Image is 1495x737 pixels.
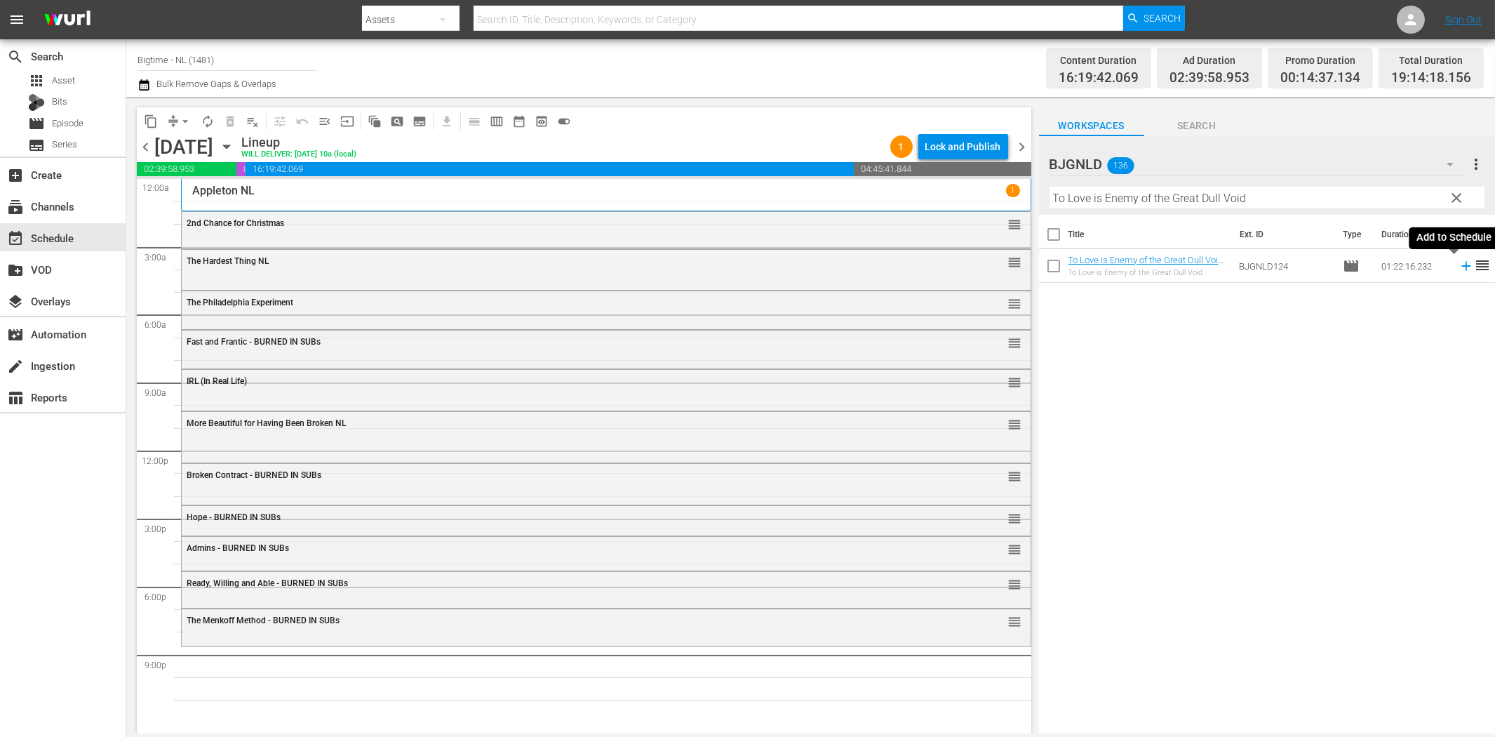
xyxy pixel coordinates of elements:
[1068,255,1224,276] a: To Love is Enemy of the Great Dull Void - BURNED IN SUBs
[1169,51,1249,70] div: Ad Duration
[358,107,386,135] span: Refresh All Search Blocks
[7,326,24,343] span: Automation
[34,4,101,36] img: ans4CAIJ8jUAAAAAAAAAAAAAAAAAAAAAAAAgQb4GAAAAAAAAAAAAAAAAAAAAAAAAJMjXAAAAAAAAAAAAAAAAAAAAAAAAgAT5G...
[187,337,321,347] span: Fast and Frantic - BURNED IN SUBs
[918,134,1008,159] button: Lock and Publish
[1008,614,1022,628] button: reorder
[1039,117,1144,135] span: Workspaces
[144,114,158,128] span: content_copy
[7,167,24,184] span: Create
[1008,296,1022,312] span: reorder
[137,138,154,156] span: chevron_left
[854,162,1031,176] span: 04:45:41.844
[557,114,571,128] span: toggle_on
[1445,14,1482,25] a: Sign Out
[1014,138,1031,156] span: chevron_right
[219,110,241,133] span: Select an event to delete
[318,114,332,128] span: menu_open
[154,79,276,89] span: Bulk Remove Gaps & Overlaps
[1343,258,1360,274] span: Episode
[52,138,77,152] span: Series
[1373,215,1457,254] th: Duration
[178,114,192,128] span: arrow_drop_down
[925,134,1001,159] div: Lock and Publish
[7,358,24,375] span: Ingestion
[28,72,45,89] span: Asset
[458,107,485,135] span: Day Calendar View
[241,150,356,159] div: WILL DELIVER: [DATE] 10a (local)
[7,230,24,247] span: Schedule
[336,110,358,133] span: Update Metadata from Key Asset
[1059,70,1139,86] span: 16:19:42.069
[1144,6,1181,31] span: Search
[1008,255,1022,270] span: reorder
[246,162,854,176] span: 16:19:42.069
[7,199,24,215] span: Channels
[314,110,336,133] span: Fill episodes with ad slates
[1008,296,1022,310] button: reorder
[1280,70,1360,86] span: 00:14:37.134
[1008,375,1022,389] button: reorder
[1010,185,1015,195] p: 1
[535,114,549,128] span: preview_outlined
[1468,156,1484,173] span: more_vert
[140,110,162,133] span: Copy Lineup
[386,110,408,133] span: Create Search Block
[187,470,321,480] span: Broken Contract - BURNED IN SUBs
[368,114,382,128] span: auto_awesome_motion_outlined
[1008,417,1022,431] button: reorder
[1068,268,1228,277] div: To Love is Enemy of the Great Dull Void
[1008,336,1022,350] button: reorder
[408,110,431,133] span: Create Series Block
[166,114,180,128] span: compress
[1008,255,1022,269] button: reorder
[530,110,553,133] span: View Backup
[7,293,24,310] span: layers
[1008,469,1022,483] button: reorder
[1008,511,1022,526] span: reorder
[137,162,236,176] span: 02:39:58.953
[1334,215,1373,254] th: Type
[485,110,508,133] span: Week Calendar View
[187,616,340,625] span: The Menkoff Method - BURNED IN SUBs
[1059,51,1139,70] div: Content Duration
[241,110,264,133] span: Clear Lineup
[1280,51,1360,70] div: Promo Duration
[1448,190,1465,206] span: clear
[28,94,45,111] div: Bits
[390,114,404,128] span: pageview_outlined
[192,184,255,197] p: Appleton NL
[1391,51,1471,70] div: Total Duration
[431,107,458,135] span: Download as CSV
[1376,249,1453,283] td: 01:22:16.232
[512,114,526,128] span: date_range_outlined
[1068,215,1232,254] th: Title
[241,135,356,150] div: Lineup
[52,117,83,131] span: Episode
[52,74,75,88] span: Asset
[1008,217,1022,232] span: reorder
[187,578,348,588] span: Ready, Willing and Able - BURNED IN SUBs
[1008,542,1022,556] button: reorder
[1391,70,1471,86] span: 19:14:18.156
[187,543,289,553] span: Admins - BURNED IN SUBs
[1474,257,1491,274] span: reorder
[1468,147,1484,181] button: more_vert
[246,114,260,128] span: playlist_remove_outlined
[154,135,213,159] div: [DATE]
[7,48,24,65] span: Search
[1444,186,1467,208] button: clear
[890,141,913,152] span: 1
[7,390,24,406] span: Reports
[413,114,427,128] span: subtitles_outlined
[508,110,530,133] span: Month Calendar View
[340,114,354,128] span: input
[1231,215,1334,254] th: Ext. ID
[187,376,247,386] span: IRL (In Real Life)
[1169,70,1249,86] span: 02:39:58.953
[1008,375,1022,390] span: reorder
[8,11,25,28] span: menu
[1008,614,1022,630] span: reorder
[52,95,67,109] span: Bits
[1144,117,1249,135] span: Search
